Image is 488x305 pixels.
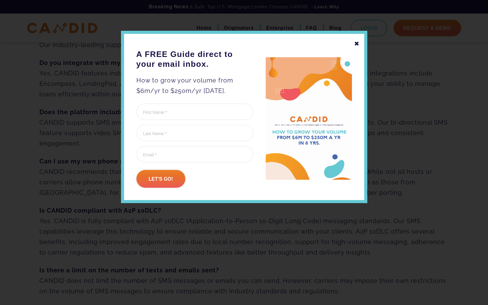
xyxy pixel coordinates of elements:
input: First Name * [136,103,253,120]
div: ✖ [354,38,360,49]
input: Let's go! [136,170,185,188]
input: Last Name * [136,125,253,141]
input: Email * [136,146,253,163]
img: A FREE Guide direct to your email inbox. [266,57,352,180]
h3: A FREE Guide direct to your email inbox. [136,49,253,69]
p: How to grow your volume from $6m/yr to $250m/yr [DATE]. [136,75,253,96]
